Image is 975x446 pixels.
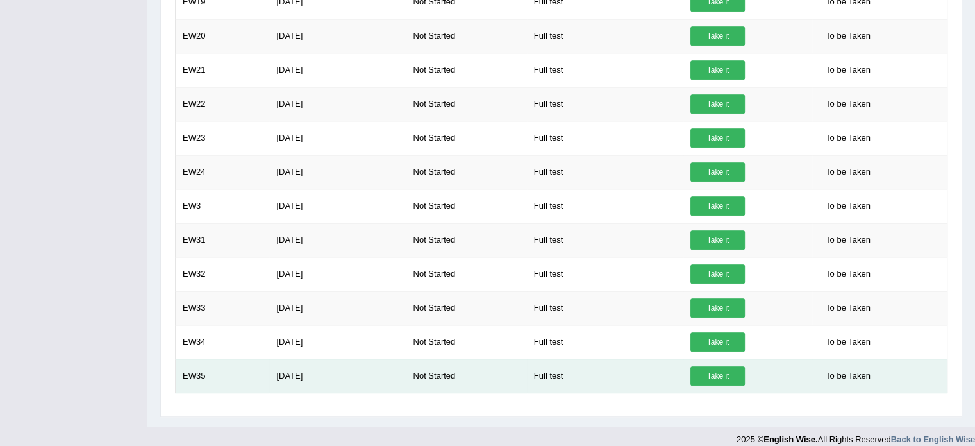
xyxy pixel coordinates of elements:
a: Take it [690,298,745,318]
td: Full test [527,155,684,189]
td: [DATE] [269,359,406,393]
td: Not Started [406,291,526,325]
td: Full test [527,325,684,359]
td: EW23 [176,121,270,155]
td: Full test [527,87,684,121]
span: To be Taken [819,60,877,80]
td: Not Started [406,359,526,393]
a: Take it [690,162,745,182]
td: [DATE] [269,189,406,223]
td: Not Started [406,121,526,155]
td: EW24 [176,155,270,189]
td: Not Started [406,87,526,121]
td: EW20 [176,19,270,53]
td: EW35 [176,359,270,393]
span: To be Taken [819,26,877,46]
td: EW3 [176,189,270,223]
td: EW22 [176,87,270,121]
td: EW31 [176,223,270,257]
span: To be Taken [819,264,877,284]
a: Take it [690,26,745,46]
td: [DATE] [269,223,406,257]
td: [DATE] [269,53,406,87]
td: Not Started [406,325,526,359]
td: [DATE] [269,325,406,359]
span: To be Taken [819,366,877,386]
span: To be Taken [819,298,877,318]
td: Full test [527,291,684,325]
td: Full test [527,257,684,291]
td: Not Started [406,223,526,257]
a: Take it [690,196,745,216]
div: 2025 © All Rights Reserved [737,427,975,445]
a: Take it [690,366,745,386]
td: EW32 [176,257,270,291]
td: EW33 [176,291,270,325]
span: To be Taken [819,128,877,148]
td: [DATE] [269,291,406,325]
td: [DATE] [269,121,406,155]
td: EW21 [176,53,270,87]
td: Not Started [406,189,526,223]
td: Not Started [406,53,526,87]
td: Full test [527,189,684,223]
td: Full test [527,223,684,257]
a: Take it [690,264,745,284]
strong: English Wise. [763,434,817,444]
a: Take it [690,128,745,148]
span: To be Taken [819,230,877,250]
span: To be Taken [819,196,877,216]
span: To be Taken [819,94,877,114]
span: To be Taken [819,332,877,352]
td: Full test [527,359,684,393]
a: Take it [690,332,745,352]
a: Take it [690,94,745,114]
td: Full test [527,53,684,87]
td: Not Started [406,155,526,189]
td: Full test [527,121,684,155]
a: Take it [690,230,745,250]
td: Not Started [406,19,526,53]
td: [DATE] [269,257,406,291]
td: [DATE] [269,155,406,189]
a: Back to English Wise [891,434,975,444]
td: [DATE] [269,19,406,53]
span: To be Taken [819,162,877,182]
td: EW34 [176,325,270,359]
td: Not Started [406,257,526,291]
td: Full test [527,19,684,53]
a: Take it [690,60,745,80]
td: [DATE] [269,87,406,121]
